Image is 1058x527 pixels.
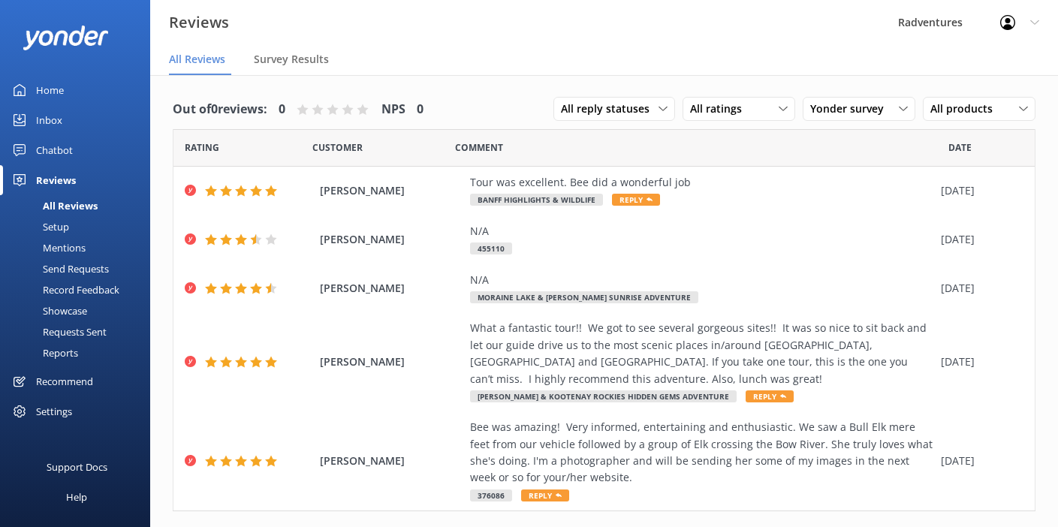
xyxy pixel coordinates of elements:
[9,216,150,237] a: Setup
[9,216,69,237] div: Setup
[470,242,512,254] span: 455110
[9,321,150,342] a: Requests Sent
[185,140,219,155] span: Date
[9,237,150,258] a: Mentions
[36,75,64,105] div: Home
[9,300,87,321] div: Showcase
[9,195,98,216] div: All Reviews
[254,52,329,67] span: Survey Results
[9,279,150,300] a: Record Feedback
[941,280,1016,297] div: [DATE]
[36,135,73,165] div: Chatbot
[320,182,463,199] span: [PERSON_NAME]
[320,453,463,469] span: [PERSON_NAME]
[470,390,737,402] span: [PERSON_NAME] & Kootenay Rockies Hidden Gems Adventure
[23,26,109,50] img: yonder-white-logo.png
[169,52,225,67] span: All Reviews
[521,489,569,501] span: Reply
[561,101,659,117] span: All reply statuses
[9,342,150,363] a: Reports
[470,489,512,501] span: 376086
[470,223,933,239] div: N/A
[279,100,285,119] h4: 0
[169,11,229,35] h3: Reviews
[417,100,424,119] h4: 0
[36,396,72,426] div: Settings
[455,140,503,155] span: Question
[36,366,93,396] div: Recommend
[9,195,150,216] a: All Reviews
[320,280,463,297] span: [PERSON_NAME]
[36,165,76,195] div: Reviews
[470,291,698,303] span: Moraine Lake & [PERSON_NAME] Sunrise Adventure
[320,231,463,248] span: [PERSON_NAME]
[470,320,933,387] div: What a fantastic tour!! We got to see several gorgeous sites!! It was so nice to sit back and let...
[746,390,794,402] span: Reply
[9,342,78,363] div: Reports
[173,100,267,119] h4: Out of 0 reviews:
[470,272,933,288] div: N/A
[320,354,463,370] span: [PERSON_NAME]
[470,419,933,486] div: Bee was amazing! Very informed, entertaining and enthusiastic. We saw a Bull Elk mere feet from o...
[810,101,893,117] span: Yonder survey
[690,101,751,117] span: All ratings
[312,140,363,155] span: Date
[9,237,86,258] div: Mentions
[66,482,87,512] div: Help
[9,300,150,321] a: Showcase
[941,182,1016,199] div: [DATE]
[941,453,1016,469] div: [DATE]
[941,354,1016,370] div: [DATE]
[36,105,62,135] div: Inbox
[470,174,933,191] div: Tour was excellent. Bee did a wonderful job
[9,279,119,300] div: Record Feedback
[948,140,972,155] span: Date
[9,258,109,279] div: Send Requests
[9,321,107,342] div: Requests Sent
[470,194,603,206] span: Banff Highlights & Wildlife
[381,100,405,119] h4: NPS
[612,194,660,206] span: Reply
[9,258,150,279] a: Send Requests
[941,231,1016,248] div: [DATE]
[930,101,1002,117] span: All products
[47,452,107,482] div: Support Docs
